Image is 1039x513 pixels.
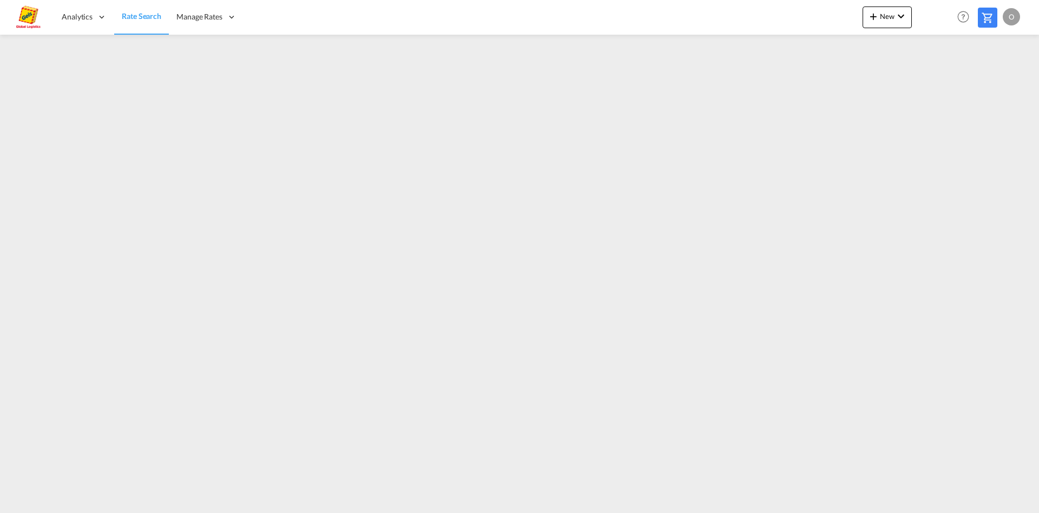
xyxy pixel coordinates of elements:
img: a2a4a140666c11eeab5485e577415959.png [16,5,41,29]
md-icon: icon-chevron-down [895,10,908,23]
div: Help [954,8,978,27]
div: O [1003,8,1020,25]
span: Analytics [62,11,93,22]
span: New [867,12,908,21]
md-icon: icon-plus 400-fg [867,10,880,23]
span: Rate Search [122,11,161,21]
span: Help [954,8,972,26]
button: icon-plus 400-fgNewicon-chevron-down [863,7,912,28]
span: Manage Rates [176,11,222,22]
